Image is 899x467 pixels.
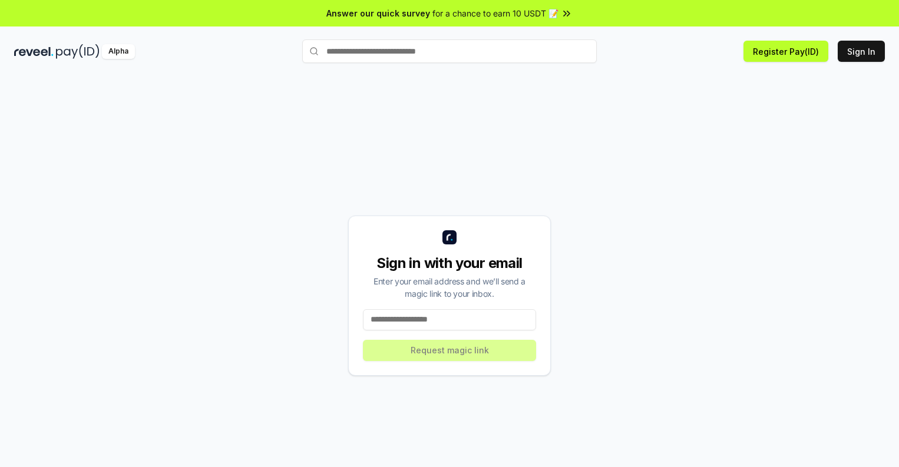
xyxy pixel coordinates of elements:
span: Answer our quick survey [326,7,430,19]
img: pay_id [56,44,100,59]
img: logo_small [442,230,457,244]
div: Enter your email address and we’ll send a magic link to your inbox. [363,275,536,300]
button: Sign In [838,41,885,62]
button: Register Pay(ID) [743,41,828,62]
div: Alpha [102,44,135,59]
img: reveel_dark [14,44,54,59]
span: for a chance to earn 10 USDT 📝 [432,7,558,19]
div: Sign in with your email [363,254,536,273]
